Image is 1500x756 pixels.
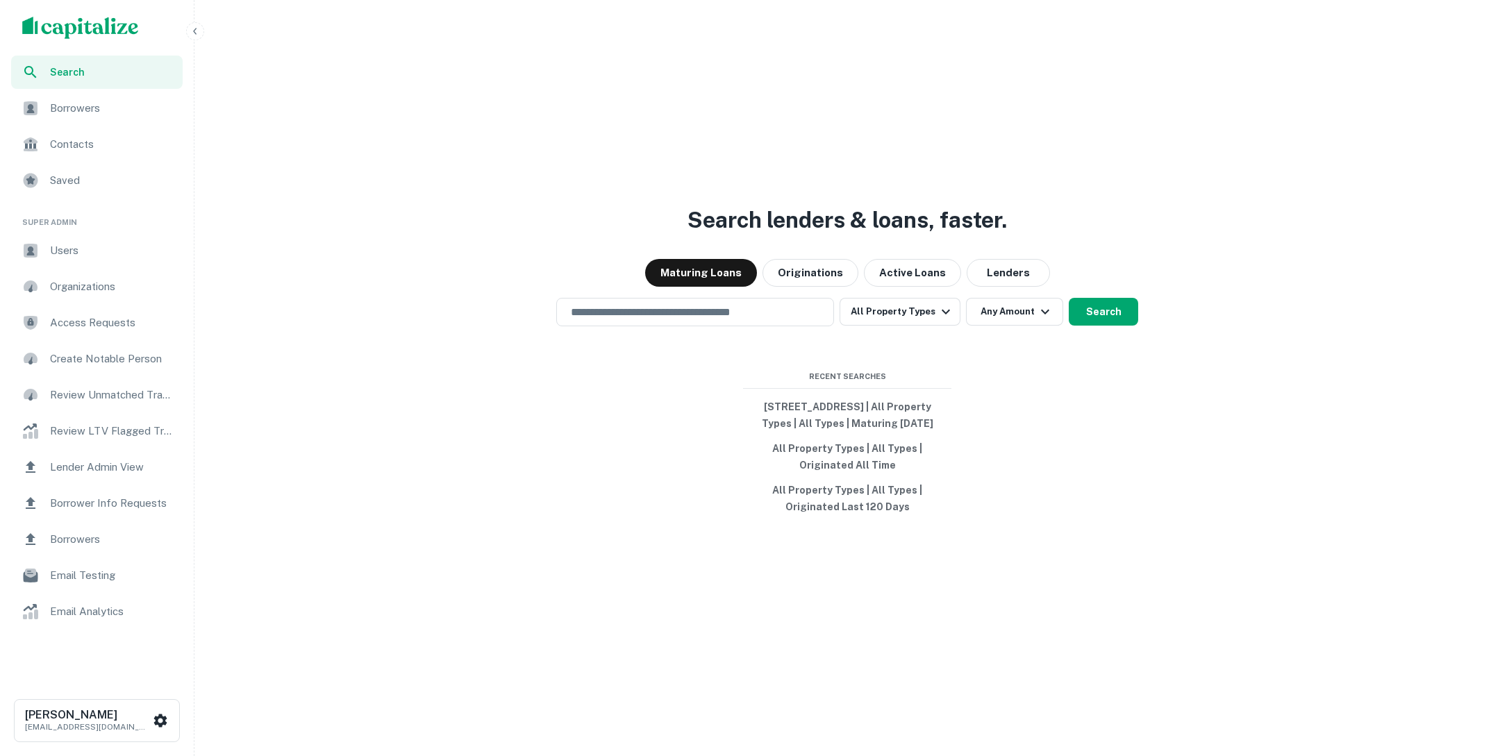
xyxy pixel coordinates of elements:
[11,378,183,412] a: Review Unmatched Transactions
[50,278,174,295] span: Organizations
[743,478,951,519] button: All Property Types | All Types | Originated Last 120 Days
[11,270,183,303] a: Organizations
[11,56,183,89] a: Search
[966,298,1063,326] button: Any Amount
[50,351,174,367] span: Create Notable Person
[762,259,858,287] button: Originations
[50,459,174,476] span: Lender Admin View
[11,487,183,520] a: Borrower Info Requests
[50,531,174,548] span: Borrowers
[743,371,951,383] span: Recent Searches
[50,65,174,80] span: Search
[743,436,951,478] button: All Property Types | All Types | Originated All Time
[11,200,183,234] li: Super Admin
[11,451,183,484] a: Lender Admin View
[1431,645,1500,712] iframe: Chat Widget
[50,603,174,620] span: Email Analytics
[25,721,150,733] p: [EMAIL_ADDRESS][DOMAIN_NAME]
[11,523,183,556] a: Borrowers
[25,709,150,721] h6: [PERSON_NAME]
[1069,298,1138,326] button: Search
[50,567,174,584] span: Email Testing
[11,595,183,628] a: Email Analytics
[11,342,183,376] a: Create Notable Person
[11,234,183,267] a: Users
[11,414,183,448] a: Review LTV Flagged Transactions
[11,164,183,197] a: Saved
[967,259,1050,287] button: Lenders
[645,259,757,287] button: Maturing Loans
[50,136,174,153] span: Contacts
[11,559,183,592] a: Email Testing
[50,423,174,439] span: Review LTV Flagged Transactions
[22,17,139,39] img: capitalize-logo.png
[743,394,951,436] button: [STREET_ADDRESS] | All Property Types | All Types | Maturing [DATE]
[11,306,183,339] a: Access Requests
[14,699,180,742] button: [PERSON_NAME][EMAIL_ADDRESS][DOMAIN_NAME]
[11,92,183,125] a: Borrowers
[687,203,1007,237] h3: Search lenders & loans, faster.
[50,387,174,403] span: Review Unmatched Transactions
[50,172,174,189] span: Saved
[840,298,960,326] button: All Property Types
[50,314,174,331] span: Access Requests
[50,100,174,117] span: Borrowers
[11,128,183,161] a: Contacts
[864,259,961,287] button: Active Loans
[50,495,174,512] span: Borrower Info Requests
[50,242,174,259] span: Users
